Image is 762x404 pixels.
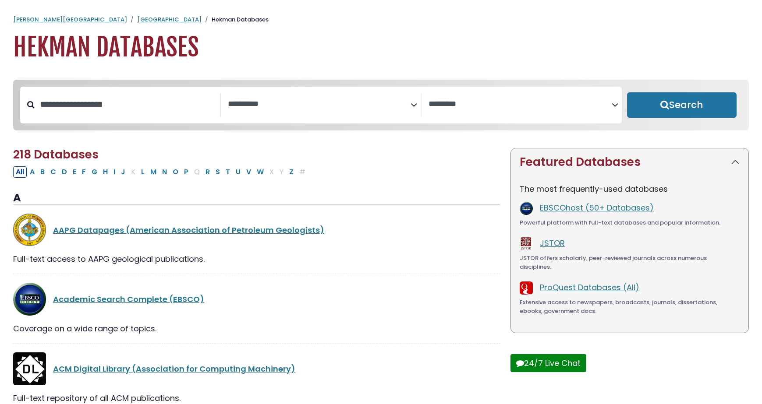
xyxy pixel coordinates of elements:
a: Academic Search Complete (EBSCO) [53,294,204,305]
a: [PERSON_NAME][GEOGRAPHIC_DATA] [13,15,127,24]
button: Filter Results G [89,166,100,178]
nav: Search filters [13,80,749,130]
button: Filter Results P [181,166,191,178]
div: Extensive access to newspapers, broadcasts, journals, dissertations, ebooks, government docs. [520,298,740,315]
input: Search database by title or keyword [35,97,220,112]
a: JSTOR [540,238,565,249]
button: Filter Results W [254,166,266,178]
button: Filter Results C [48,166,59,178]
button: Filter Results A [27,166,37,178]
textarea: Search [228,100,411,109]
button: Filter Results V [244,166,254,178]
button: 24/7 Live Chat [510,354,586,372]
button: Filter Results L [138,166,147,178]
div: Full-text access to AAPG geological publications. [13,253,500,265]
button: Filter Results F [79,166,89,178]
button: Submit for Search Results [627,92,737,118]
h1: Hekman Databases [13,33,749,62]
button: Filter Results I [111,166,118,178]
li: Hekman Databases [202,15,269,24]
button: Filter Results S [213,166,223,178]
button: Filter Results D [59,166,70,178]
a: ACM Digital Library (Association for Computing Machinery) [53,363,295,374]
textarea: Search [429,100,611,109]
button: Filter Results J [118,166,128,178]
div: Alpha-list to filter by first letter of database name [13,166,309,177]
button: Filter Results N [159,166,170,178]
p: The most frequently-used databases [520,183,740,195]
button: Filter Results E [70,166,79,178]
span: 218 Databases [13,147,99,162]
nav: breadcrumb [13,15,749,24]
button: Filter Results Z [287,166,296,178]
button: Filter Results T [223,166,233,178]
button: Filter Results B [38,166,47,178]
div: Full-text repository of all ACM publications. [13,392,500,404]
a: ProQuest Databases (All) [540,282,639,293]
button: Filter Results H [100,166,110,178]
button: Filter Results U [233,166,243,178]
div: Coverage on a wide range of topics. [13,323,500,334]
h3: A [13,192,500,205]
div: Powerful platform with full-text databases and popular information. [520,218,740,227]
button: Filter Results O [170,166,181,178]
a: [GEOGRAPHIC_DATA] [137,15,202,24]
button: Filter Results R [203,166,213,178]
button: All [13,166,27,178]
a: EBSCOhost (50+ Databases) [540,202,654,213]
div: JSTOR offers scholarly, peer-reviewed journals across numerous disciplines. [520,254,740,271]
button: Filter Results M [148,166,159,178]
button: Featured Databases [511,148,748,176]
a: AAPG Datapages (American Association of Petroleum Geologists) [53,225,324,235]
